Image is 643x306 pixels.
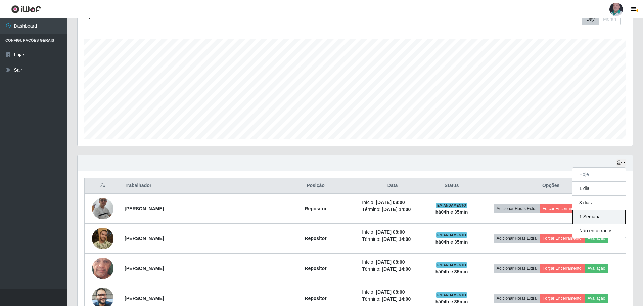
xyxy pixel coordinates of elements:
time: [DATE] 08:00 [376,229,405,235]
time: [DATE] 14:00 [382,236,411,242]
button: 1 dia [572,182,626,196]
time: [DATE] 08:00 [376,289,405,295]
button: 3 dias [572,196,626,210]
strong: Repositor [305,236,326,241]
button: Avaliação [585,294,608,303]
button: Day [582,13,599,25]
button: Adicionar Horas Extra [494,294,540,303]
th: Opções [476,178,626,194]
li: Início: [362,229,423,236]
span: EM ANDAMENTO [436,292,468,298]
img: 1725533937755.jpeg [92,245,113,292]
span: EM ANDAMENTO [436,203,468,208]
li: Início: [362,289,423,296]
th: Status [427,178,476,194]
th: Trabalhador [121,178,273,194]
li: Término: [362,236,423,243]
span: EM ANDAMENTO [436,262,468,268]
li: Início: [362,259,423,266]
img: CoreUI Logo [11,5,41,13]
strong: há 04 h e 35 min [435,209,468,215]
strong: Repositor [305,296,326,301]
li: Término: [362,296,423,303]
time: [DATE] 14:00 [382,266,411,272]
strong: [PERSON_NAME] [125,296,164,301]
li: Término: [362,206,423,213]
strong: há 04 h e 35 min [435,269,468,274]
strong: [PERSON_NAME] [125,266,164,271]
div: Toolbar with button groups [582,13,626,25]
button: Avaliação [585,234,608,243]
button: Forçar Encerramento [540,264,585,273]
button: Forçar Encerramento [540,204,585,213]
time: [DATE] 08:00 [376,200,405,205]
strong: Repositor [305,266,326,271]
button: Forçar Encerramento [540,294,585,303]
div: First group [582,13,621,25]
button: Avaliação [585,264,608,273]
th: Data [358,178,427,194]
li: Término: [362,266,423,273]
strong: há 04 h e 35 min [435,299,468,304]
button: Adicionar Horas Extra [494,264,540,273]
button: Adicionar Horas Extra [494,204,540,213]
strong: Repositor [305,206,326,211]
img: 1689019762958.jpeg [92,184,113,233]
strong: há 04 h e 35 min [435,239,468,245]
button: 1 Semana [572,210,626,224]
strong: [PERSON_NAME] [125,206,164,211]
li: Início: [362,199,423,206]
button: Forçar Encerramento [540,234,585,243]
time: [DATE] 08:00 [376,259,405,265]
img: 1695042279067.jpeg [92,228,113,249]
time: [DATE] 14:00 [382,296,411,302]
button: Month [599,13,621,25]
span: EM ANDAMENTO [436,232,468,238]
button: Adicionar Horas Extra [494,234,540,243]
th: Posição [273,178,358,194]
button: Hoje [572,168,626,182]
button: Não encerrados [572,224,626,238]
strong: [PERSON_NAME] [125,236,164,241]
time: [DATE] 14:00 [382,207,411,212]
